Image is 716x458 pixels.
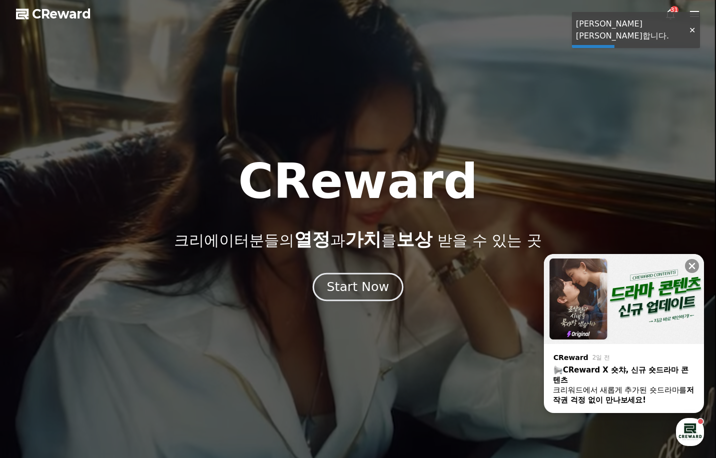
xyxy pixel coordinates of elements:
a: CReward [16,6,91,22]
a: 설정 [129,317,192,342]
span: 가치 [345,229,381,249]
a: 31 [664,8,676,20]
span: 대화 [92,332,104,340]
h1: CReward [238,157,478,205]
span: 열정 [294,229,330,249]
a: Start Now [315,283,401,293]
div: Start Now [327,278,389,295]
span: 홈 [32,332,38,340]
button: Start Now [313,273,403,301]
p: 크리에이터분들의 과 를 받을 수 있는 곳 [174,229,541,249]
span: 보상 [396,229,432,249]
span: 설정 [155,332,167,340]
span: CReward [32,6,91,22]
a: 대화 [66,317,129,342]
a: 홈 [3,317,66,342]
div: 31 [670,6,678,14]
